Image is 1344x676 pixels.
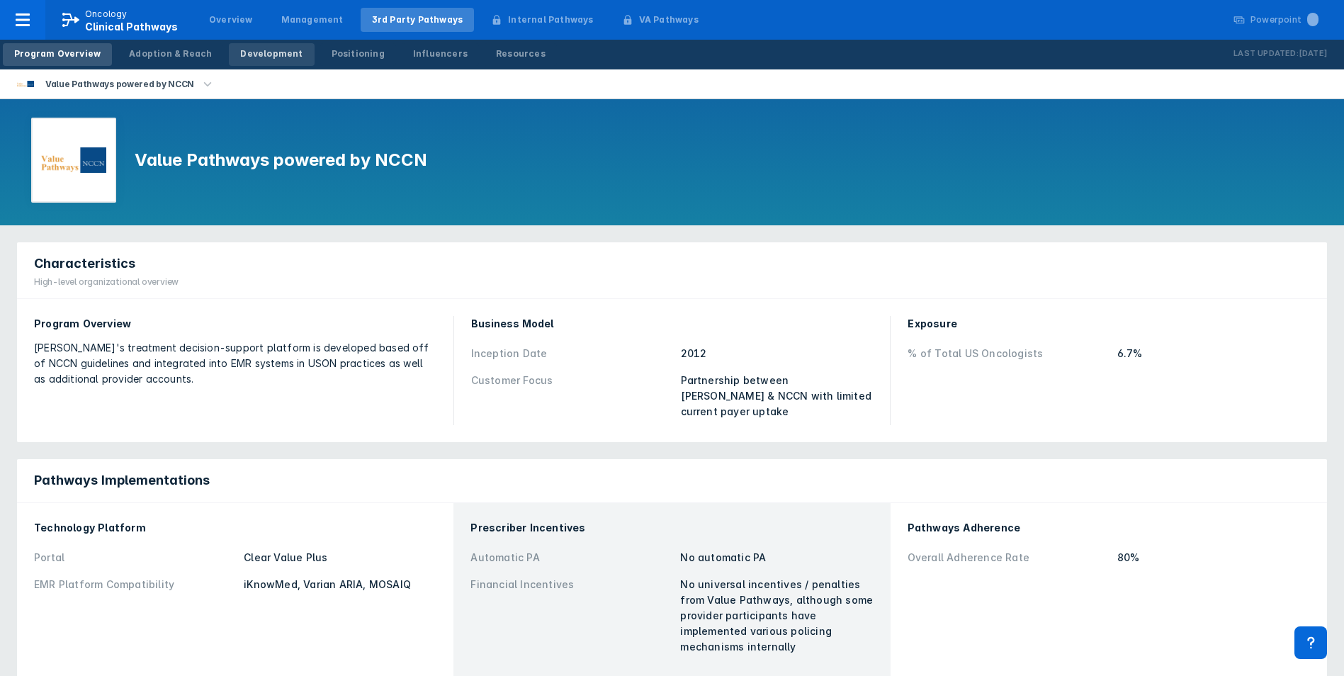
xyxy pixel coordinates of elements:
p: Last Updated: [1233,47,1299,61]
div: iKnowMed, Varian ARIA, MOSAIQ [244,577,436,592]
div: Internal Pathways [508,13,593,26]
div: Resources [496,47,546,60]
div: High-level organizational overview [34,276,179,288]
div: Exposure [908,316,1310,332]
div: Inception Date [471,346,672,361]
div: VA Pathways [639,13,699,26]
div: Management [281,13,344,26]
div: No automatic PA [680,550,873,565]
a: Management [270,8,355,32]
div: Overview [209,13,253,26]
div: Value Pathways powered by NCCN [40,74,200,94]
div: Automatic PA [470,550,672,565]
a: Adoption & Reach [118,43,223,66]
a: Positioning [320,43,396,66]
div: [PERSON_NAME]'s treatment decision-support platform is developed based off of NCCN guidelines and... [34,340,436,387]
div: Program Overview [14,47,101,60]
div: Partnership between [PERSON_NAME] & NCCN with limited current payer uptake [681,373,874,419]
span: Clinical Pathways [85,21,178,33]
a: 3rd Party Pathways [361,8,475,32]
a: Program Overview [3,43,112,66]
div: Positioning [332,47,385,60]
div: Adoption & Reach [129,47,212,60]
div: Powerpoint [1250,13,1318,26]
div: Technology Platform [34,520,436,536]
div: Prescriber Incentives [470,520,873,536]
h1: Value Pathways powered by NCCN [135,149,427,171]
span: Characteristics [34,255,135,272]
div: Contact Support [1294,626,1327,659]
div: Program Overview [34,316,436,332]
div: Pathways Adherence [908,520,1310,536]
a: Development [229,43,314,66]
div: EMR Platform Compatibility [34,577,235,592]
div: 80% [1117,550,1310,565]
span: Pathways Implementations [34,472,210,489]
div: % of Total US Oncologists [908,346,1109,361]
a: Resources [485,43,557,66]
div: 3rd Party Pathways [372,13,463,26]
div: 6.7% [1117,346,1310,361]
p: [DATE] [1299,47,1327,61]
div: Clear Value Plus [244,550,436,565]
div: 2012 [681,346,874,361]
div: Portal [34,550,235,565]
img: value-pathways-nccn [41,147,106,174]
div: No universal incentives / penalties from Value Pathways, although some provider participants have... [680,577,873,655]
div: Customer Focus [471,373,672,419]
div: Development [240,47,303,60]
a: Influencers [402,43,479,66]
a: Overview [198,8,264,32]
img: value-pathways-nccn [17,81,34,88]
div: Business Model [471,316,874,332]
div: Overall Adherence Rate [908,550,1109,565]
p: Oncology [85,8,128,21]
div: Financial Incentives [470,577,672,655]
div: Influencers [413,47,468,60]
